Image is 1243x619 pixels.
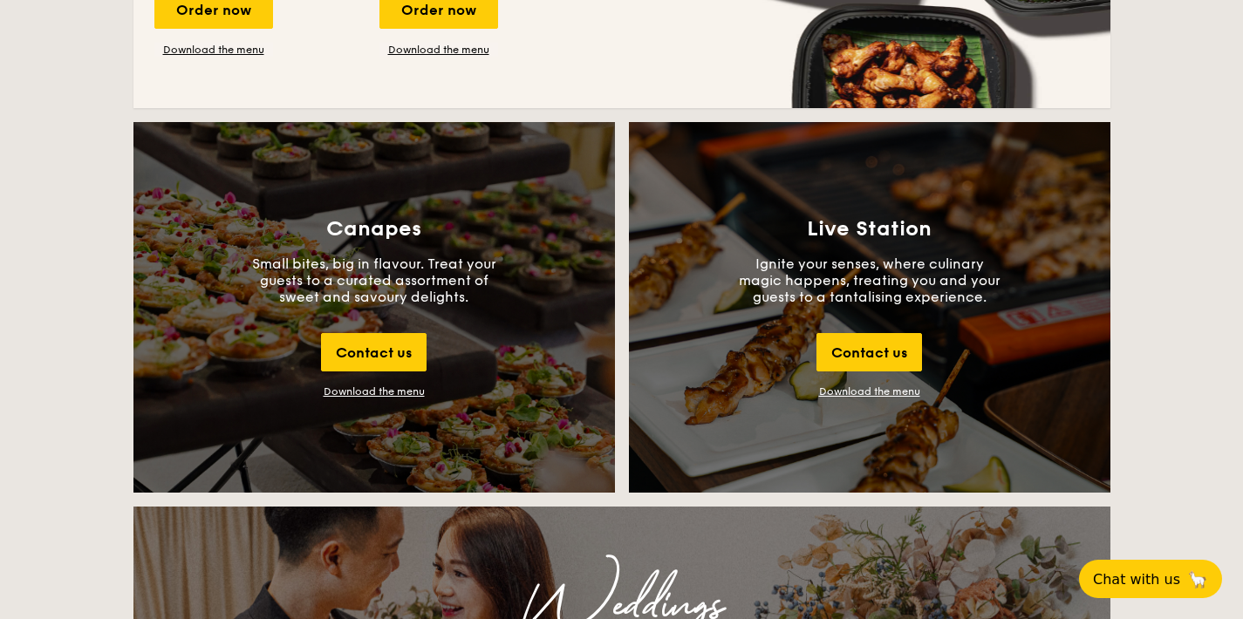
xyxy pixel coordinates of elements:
[243,255,505,305] p: Small bites, big in flavour. Treat your guests to a curated assortment of sweet and savoury delig...
[739,255,1001,305] p: Ignite your senses, where culinary magic happens, treating you and your guests to a tantalising e...
[324,385,425,398] div: Download the menu
[326,217,421,241] h3: Canapes
[154,43,273,57] a: Download the menu
[1093,571,1180,588] span: Chat with us
[1187,569,1208,589] span: 🦙
[807,217,932,241] h3: Live Station
[379,43,498,57] a: Download the menu
[1079,560,1222,598] button: Chat with us🦙
[816,333,922,371] div: Contact us
[321,333,427,371] div: Contact us
[819,385,920,398] a: Download the menu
